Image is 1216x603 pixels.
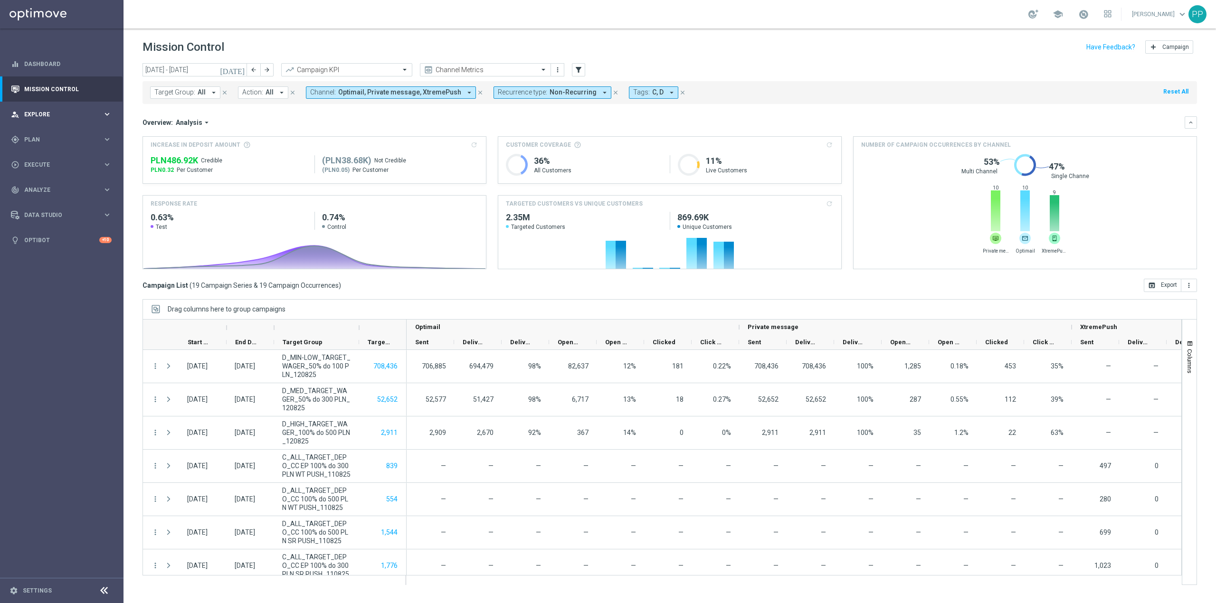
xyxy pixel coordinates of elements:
[154,88,195,96] span: Target Group:
[534,155,662,167] h1: 36%
[678,462,684,470] span: —
[506,223,662,231] span: Targeted Customers
[282,486,351,512] span: D_ALL_TARGET_DEPO_CC 100% do 500 PLN WT PUSH_110825
[463,339,485,346] span: Delivered
[488,495,494,503] span: —
[235,362,255,370] div: 12 Aug 2025, Tuesday
[322,166,350,174] span: (PLN0.05)
[762,429,779,436] span: 2,911
[150,86,220,99] button: Target Group: All arrow_drop_down
[10,60,112,68] button: equalizer Dashboard
[1181,279,1197,292] button: more_vert
[726,462,731,470] span: Click Rate = Clicked / Opened
[1049,233,1060,244] div: XtremePush
[250,66,257,73] i: arrow_back
[168,305,285,313] div: Row Groups
[352,166,389,174] span: Per Customer
[176,118,202,127] span: Analysis
[151,199,197,208] h4: Response Rate
[534,167,662,174] p: All Customers
[151,495,160,503] i: more_vert
[1106,429,1111,436] span: —
[568,362,589,370] span: 82,637
[192,281,339,290] span: 19 Campaign Series & 19 Campaign Occurrences
[843,339,865,346] span: Delivery Rate
[151,362,160,370] button: more_vert
[143,549,407,583] div: Press SPACE to select this row.
[198,88,206,96] span: All
[10,236,112,244] div: lightbulb Optibot +10
[809,429,826,436] span: 2,911
[187,462,208,470] div: 12 Aug 2025, Tuesday
[202,118,211,127] i: arrow_drop_down
[1008,429,1016,436] span: 22
[10,111,112,118] div: person_search Explore keyboard_arrow_right
[623,362,636,370] span: Open Rate = Opened / Delivered
[950,396,969,403] span: Open Rate = Opened / Delivered
[1128,339,1150,346] span: Delivered
[623,396,636,403] span: Open Rate = Opened / Delivered
[218,63,247,77] button: [DATE]
[380,527,399,538] button: 1,544
[477,429,494,436] span: 2,670
[24,212,103,218] span: Data Studio
[477,89,484,96] i: close
[282,386,351,412] span: D_MED_TARGET_WAGER_50% do 300 PLN_120825
[424,65,433,75] i: preview
[536,495,541,503] span: Delivery Rate = Delivered / Sent
[282,453,351,479] span: C_ALL_TARGET_DEPO_CC EP 100% do 300 PLN WT PUSH_110825
[600,88,609,97] i: arrow_drop_down
[700,339,723,346] span: Click Rate
[713,362,731,370] span: Click Rate = Clicked / Opened
[151,212,307,223] h2: 0.63%
[10,186,112,194] button: track_changes Analyze keyboard_arrow_right
[426,396,446,403] span: 52,577
[151,428,160,437] button: more_vert
[177,166,213,174] span: Per Customer
[1188,5,1206,23] div: PP
[558,339,580,346] span: Opened
[916,462,921,470] span: —
[633,88,650,96] span: Tags:
[143,450,407,483] div: Press SPACE to select this row.
[10,161,112,169] button: play_circle_outline Execute keyboard_arrow_right
[151,141,240,149] span: Increase In Deposit Amount
[142,118,173,127] h3: Overview:
[612,89,619,96] i: close
[283,339,323,346] span: Target Group
[1005,362,1016,370] span: 453
[190,281,192,290] span: (
[10,211,112,219] div: Data Studio keyboard_arrow_right
[857,362,874,370] span: Delivery Rate = Delivered / Sent
[209,88,218,97] i: arrow_drop_down
[306,86,476,99] button: Channel: Optimail, Private message, XtremePush arrow_drop_down
[806,396,826,403] span: 52,652
[1049,233,1060,244] img: push.svg
[277,88,286,97] i: arrow_drop_down
[1144,281,1197,289] multiple-options-button: Export to CSV
[672,362,684,370] span: 181
[242,88,263,96] span: Action:
[368,339,390,346] span: Targeted Customers
[868,462,874,470] span: Delivery Rate = Delivered / Sent
[983,248,1009,254] span: Private message
[151,395,160,404] button: more_vert
[23,588,52,594] a: Settings
[677,212,834,223] h2: 869,690
[494,86,611,99] button: Recurrence type: Non-Recurring arrow_drop_down
[990,185,1001,191] span: 10
[11,110,19,119] i: person_search
[374,157,406,164] span: Not Credible
[550,88,597,96] span: Non-Recurring
[220,87,229,98] button: close
[954,429,969,436] span: Open Rate = Opened / Delivered
[1012,248,1038,254] span: Optimail
[264,66,270,73] i: arrow_forward
[11,236,19,245] i: lightbulb
[238,86,288,99] button: Action: All arrow_drop_down
[103,135,112,144] i: keyboard_arrow_right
